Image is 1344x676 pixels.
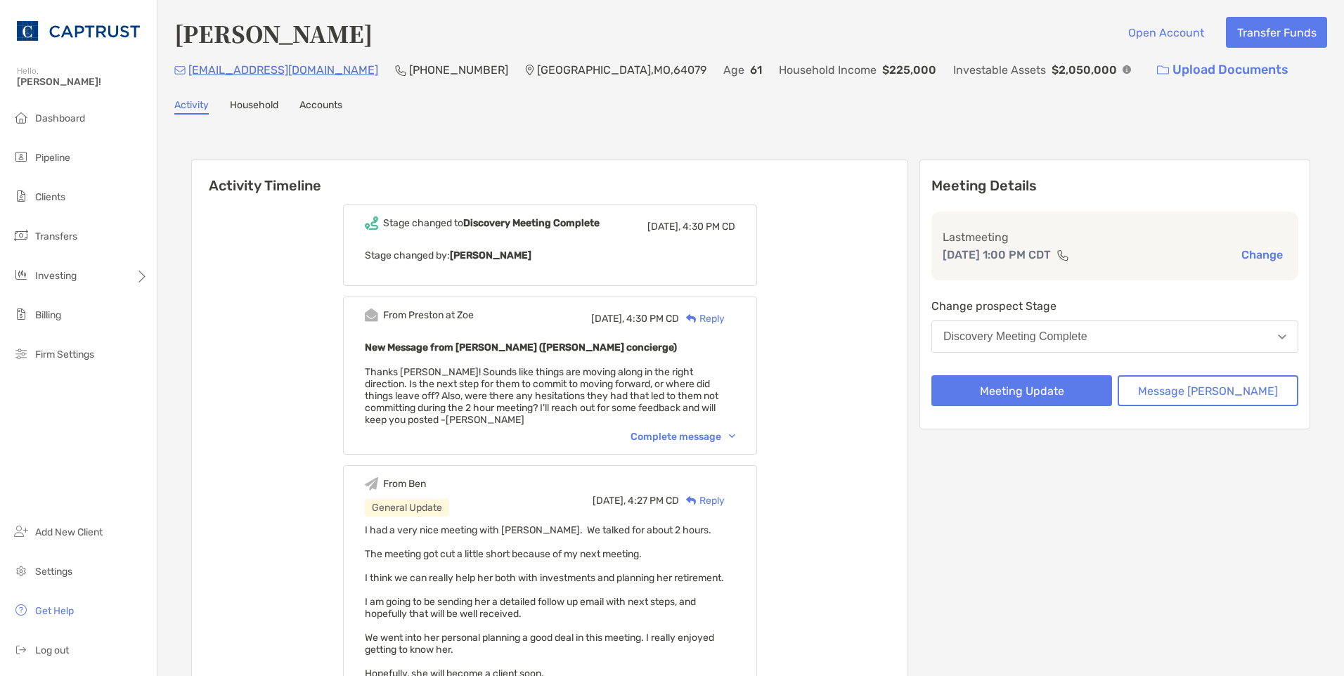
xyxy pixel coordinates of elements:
a: Upload Documents [1148,55,1298,85]
a: Activity [174,99,209,115]
span: Get Help [35,605,74,617]
button: Meeting Update [931,375,1112,406]
img: get-help icon [13,602,30,618]
span: 4:30 PM CD [683,221,735,233]
img: Info Icon [1123,65,1131,74]
img: Open dropdown arrow [1278,334,1286,339]
p: 61 [750,61,762,79]
span: Firm Settings [35,349,94,360]
img: Phone Icon [395,65,406,76]
span: Billing [35,309,61,321]
span: 4:30 PM CD [626,313,679,325]
button: Open Account [1117,17,1215,48]
a: Accounts [299,99,342,115]
button: Message [PERSON_NAME] [1118,375,1298,406]
img: Reply icon [686,496,697,505]
span: Thanks [PERSON_NAME]! Sounds like things are moving along in the right direction. Is the next ste... [365,366,718,426]
img: CAPTRUST Logo [17,6,140,56]
p: Stage changed by: [365,247,735,264]
div: From Preston at Zoe [383,309,474,321]
p: Meeting Details [931,177,1298,195]
div: General Update [365,499,449,516]
span: Dashboard [35,112,85,124]
span: Add New Client [35,526,103,538]
img: add_new_client icon [13,523,30,540]
h4: [PERSON_NAME] [174,17,373,49]
img: billing icon [13,306,30,323]
span: Clients [35,191,65,203]
span: Investing [35,270,77,282]
p: [EMAIL_ADDRESS][DOMAIN_NAME] [188,61,378,79]
b: New Message from [PERSON_NAME] ([PERSON_NAME] concierge) [365,342,677,353]
b: Discovery Meeting Complete [463,217,600,229]
div: Reply [679,311,725,326]
span: Settings [35,566,72,578]
img: investing icon [13,266,30,283]
img: Location Icon [525,65,534,76]
span: 4:27 PM CD [628,495,679,507]
a: Household [230,99,278,115]
button: Discovery Meeting Complete [931,320,1298,353]
span: [DATE], [593,495,626,507]
p: Last meeting [943,228,1287,246]
button: Transfer Funds [1226,17,1327,48]
span: [DATE], [591,313,624,325]
p: Household Income [779,61,877,79]
img: communication type [1057,249,1069,261]
p: Age [723,61,744,79]
p: $2,050,000 [1052,61,1117,79]
span: Transfers [35,230,77,242]
div: Complete message [631,431,735,443]
img: pipeline icon [13,148,30,165]
b: [PERSON_NAME] [450,249,531,261]
span: Pipeline [35,152,70,164]
img: button icon [1157,65,1169,75]
img: logout icon [13,641,30,658]
div: From Ben [383,478,426,490]
span: [DATE], [647,221,680,233]
p: [GEOGRAPHIC_DATA] , MO , 64079 [537,61,706,79]
img: Event icon [365,216,378,230]
img: transfers icon [13,227,30,244]
span: [PERSON_NAME]! [17,76,148,88]
img: clients icon [13,188,30,204]
div: Reply [679,493,725,508]
p: [PHONE_NUMBER] [409,61,508,79]
span: Log out [35,644,69,656]
img: settings icon [13,562,30,579]
img: Reply icon [686,314,697,323]
div: Discovery Meeting Complete [943,330,1087,343]
img: Event icon [365,477,378,490]
button: Change [1237,247,1287,262]
p: $225,000 [882,61,936,79]
img: Email Icon [174,66,186,74]
div: Stage changed to [383,217,600,229]
img: Event icon [365,308,378,322]
h6: Activity Timeline [192,160,907,194]
p: Change prospect Stage [931,297,1298,315]
img: Chevron icon [729,434,735,438]
p: Investable Assets [953,61,1046,79]
p: [DATE] 1:00 PM CDT [943,246,1051,264]
img: dashboard icon [13,109,30,126]
img: firm-settings icon [13,345,30,362]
